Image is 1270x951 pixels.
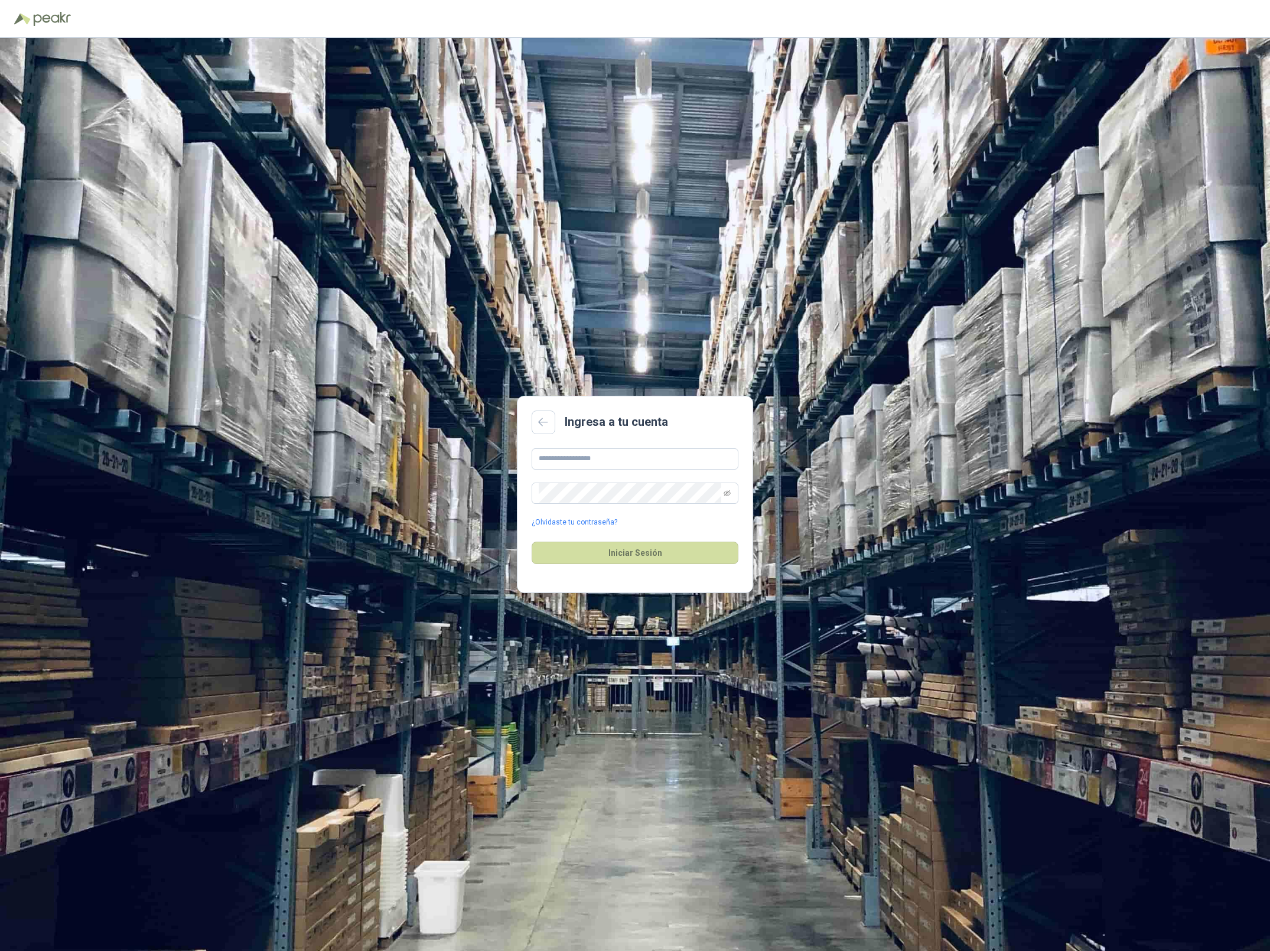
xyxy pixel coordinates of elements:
span: eye-invisible [724,490,731,497]
img: Peakr [33,12,71,26]
a: ¿Olvidaste tu contraseña? [532,517,617,528]
img: Logo [14,13,31,25]
button: Iniciar Sesión [532,542,738,564]
h2: Ingresa a tu cuenta [565,413,668,431]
